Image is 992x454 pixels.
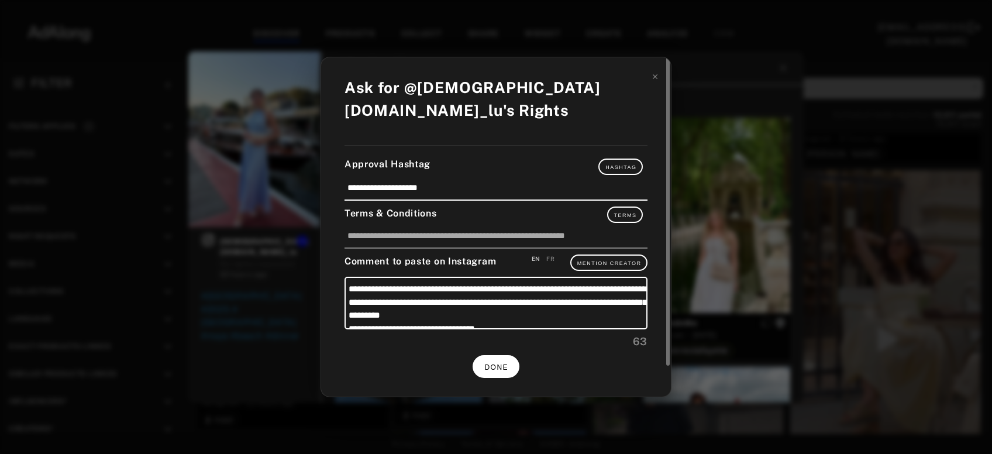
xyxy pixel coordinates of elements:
[577,260,642,266] span: Mention Creator
[345,254,647,271] div: Comment to paste on Instagram
[532,254,540,263] div: Save an english version of your comment
[345,333,647,349] div: 63
[570,254,647,271] button: Mention Creator
[934,398,992,454] iframe: Chat Widget
[345,76,647,122] div: Ask for @[DEMOGRAPHIC_DATA][DOMAIN_NAME]_lu's Rights
[605,164,636,170] span: Hashtag
[546,254,554,263] div: Save an french version of your comment
[614,212,637,218] span: Terms
[598,159,643,175] button: Hashtag
[345,207,647,223] div: Terms & Conditions
[345,157,647,175] div: Approval Hashtag
[934,398,992,454] div: Widget de chat
[607,207,643,223] button: Terms
[484,363,508,372] span: DONE
[473,355,519,378] button: DONE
